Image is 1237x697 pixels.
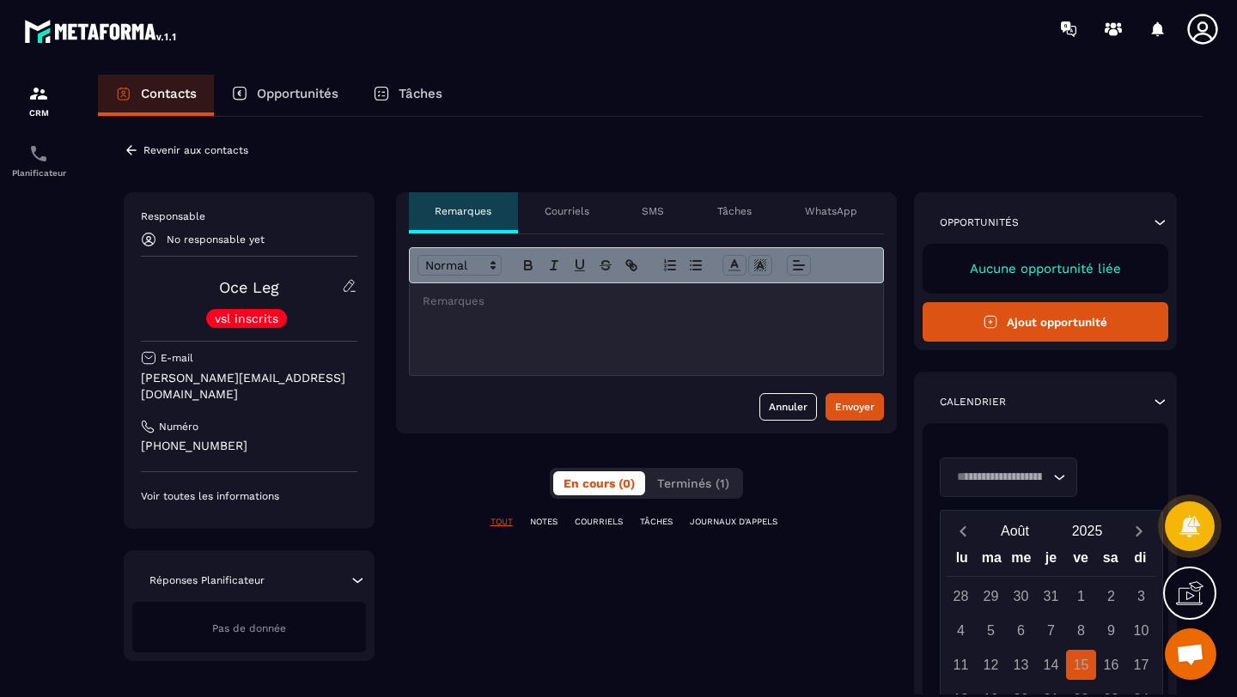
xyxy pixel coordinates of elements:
a: Opportunités [214,75,356,116]
button: Terminés (1) [647,471,740,495]
button: Envoyer [826,393,884,421]
p: Responsable [141,209,357,223]
p: Courriels [545,204,589,218]
img: formation [28,83,49,104]
div: 12 [976,650,1006,680]
div: 31 [1036,581,1066,611]
div: 11 [946,650,976,680]
p: TÂCHES [640,516,673,528]
p: TOUT [491,516,513,528]
a: formationformationCRM [4,70,73,130]
p: Numéro [159,420,198,433]
p: Revenir aux contacts [143,144,248,156]
div: 2 [1096,581,1126,611]
p: CRM [4,108,73,118]
div: 8 [1066,615,1096,645]
div: 4 [946,615,976,645]
div: je [1036,546,1066,576]
input: Search for option [951,468,1049,487]
button: Ajout opportunité [923,302,1169,342]
div: 13 [1006,650,1036,680]
div: lu [947,546,977,576]
p: NOTES [530,516,558,528]
button: Open months overlay [979,516,1051,546]
p: Opportunités [940,215,1019,229]
img: scheduler [28,143,49,164]
div: 7 [1036,615,1066,645]
div: Envoyer [835,398,874,415]
p: vsl inscrits [215,312,278,324]
div: 28 [946,581,976,611]
button: Previous month [948,519,979,542]
div: Search for option [940,458,1077,497]
a: Tâches [356,75,460,116]
div: 16 [1096,650,1126,680]
div: 30 [1006,581,1036,611]
div: 3 [1126,581,1156,611]
span: En cours (0) [564,476,635,490]
div: 15 [1066,650,1096,680]
p: Remarques [435,204,491,218]
div: 6 [1006,615,1036,645]
button: Next month [1124,519,1155,542]
div: 9 [1096,615,1126,645]
img: logo [24,15,179,46]
p: JOURNAUX D'APPELS [690,516,777,528]
div: 17 [1126,650,1156,680]
div: me [1007,546,1037,576]
a: Oce Leg [219,278,279,296]
p: COURRIELS [575,516,623,528]
p: Contacts [141,86,197,101]
div: 10 [1126,615,1156,645]
div: 29 [976,581,1006,611]
p: [PHONE_NUMBER] [141,438,357,454]
p: Réponses Planificateur [149,573,265,587]
button: Open years overlay [1051,516,1124,546]
div: ma [977,546,1007,576]
div: di [1125,546,1155,576]
p: WhatsApp [805,204,857,218]
div: 1 [1066,581,1096,611]
div: 5 [976,615,1006,645]
p: E-mail [161,351,193,365]
span: Pas de donnée [212,622,286,634]
p: Opportunités [257,86,338,101]
button: En cours (0) [553,471,645,495]
span: Terminés (1) [657,476,729,490]
p: SMS [642,204,664,218]
a: Ouvrir le chat [1165,628,1216,680]
div: ve [1066,546,1096,576]
p: No responsable yet [167,233,265,245]
div: 14 [1036,650,1066,680]
p: Aucune opportunité liée [940,261,1152,276]
p: Tâches [717,204,752,218]
p: Voir toutes les informations [141,489,357,503]
div: sa [1095,546,1125,576]
p: Tâches [399,86,442,101]
a: Contacts [98,75,214,116]
button: Annuler [759,393,817,421]
p: Calendrier [940,395,1006,409]
a: schedulerschedulerPlanificateur [4,130,73,191]
p: [PERSON_NAME][EMAIL_ADDRESS][DOMAIN_NAME] [141,370,357,403]
p: Planificateur [4,168,73,178]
